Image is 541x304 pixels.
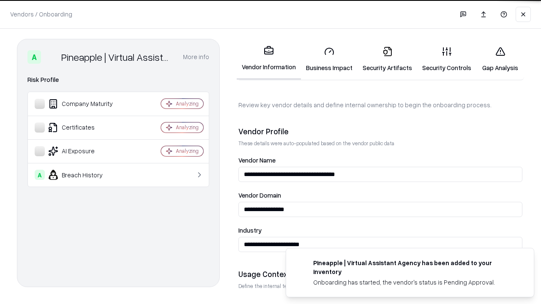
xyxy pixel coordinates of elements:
[417,40,476,79] a: Security Controls
[301,40,358,79] a: Business Impact
[183,49,209,65] button: More info
[35,170,136,180] div: Breach History
[358,40,417,79] a: Security Artifacts
[238,269,522,279] div: Usage Context
[313,278,514,287] div: Onboarding has started, the vendor's status is Pending Approval.
[313,258,514,276] div: Pineapple | Virtual Assistant Agency has been added to your inventory
[61,50,173,64] div: Pineapple | Virtual Assistant Agency
[35,146,136,156] div: AI Exposure
[238,140,522,147] p: These details were auto-populated based on the vendor public data
[27,50,41,64] div: A
[238,126,522,136] div: Vendor Profile
[176,100,199,107] div: Analyzing
[237,39,301,80] a: Vendor Information
[238,227,522,233] label: Industry
[35,170,45,180] div: A
[35,99,136,109] div: Company Maturity
[35,122,136,133] div: Certificates
[238,100,522,109] p: Review key vendor details and define internal ownership to begin the onboarding process.
[176,124,199,131] div: Analyzing
[238,192,522,198] label: Vendor Domain
[10,10,72,19] p: Vendors / Onboarding
[296,258,306,269] img: trypineapple.com
[476,40,524,79] a: Gap Analysis
[238,157,522,163] label: Vendor Name
[238,282,522,290] p: Define the internal team and reason for using this vendor. This helps assess business relevance a...
[27,75,209,85] div: Risk Profile
[176,147,199,155] div: Analyzing
[44,50,58,64] img: Pineapple | Virtual Assistant Agency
